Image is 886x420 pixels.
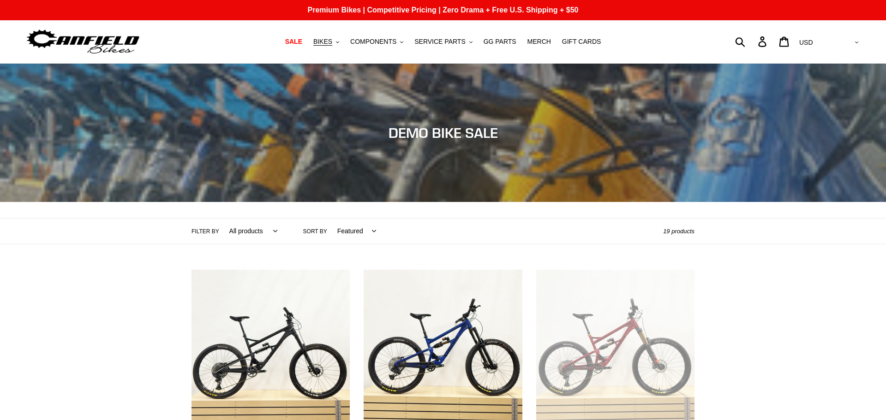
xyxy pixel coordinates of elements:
[350,38,396,46] span: COMPONENTS
[346,35,408,48] button: COMPONENTS
[740,31,764,52] input: Search
[303,227,327,236] label: Sort by
[285,38,302,46] span: SALE
[414,38,465,46] span: SERVICE PARTS
[25,27,141,56] img: Canfield Bikes
[523,35,556,48] a: MERCH
[484,38,516,46] span: GG PARTS
[527,38,551,46] span: MERCH
[281,35,307,48] a: SALE
[192,227,219,236] label: Filter by
[557,35,606,48] a: GIFT CARDS
[309,35,344,48] button: BIKES
[313,38,332,46] span: BIKES
[562,38,601,46] span: GIFT CARDS
[663,228,694,235] span: 19 products
[479,35,521,48] a: GG PARTS
[410,35,477,48] button: SERVICE PARTS
[389,124,498,141] span: DEMO BIKE SALE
